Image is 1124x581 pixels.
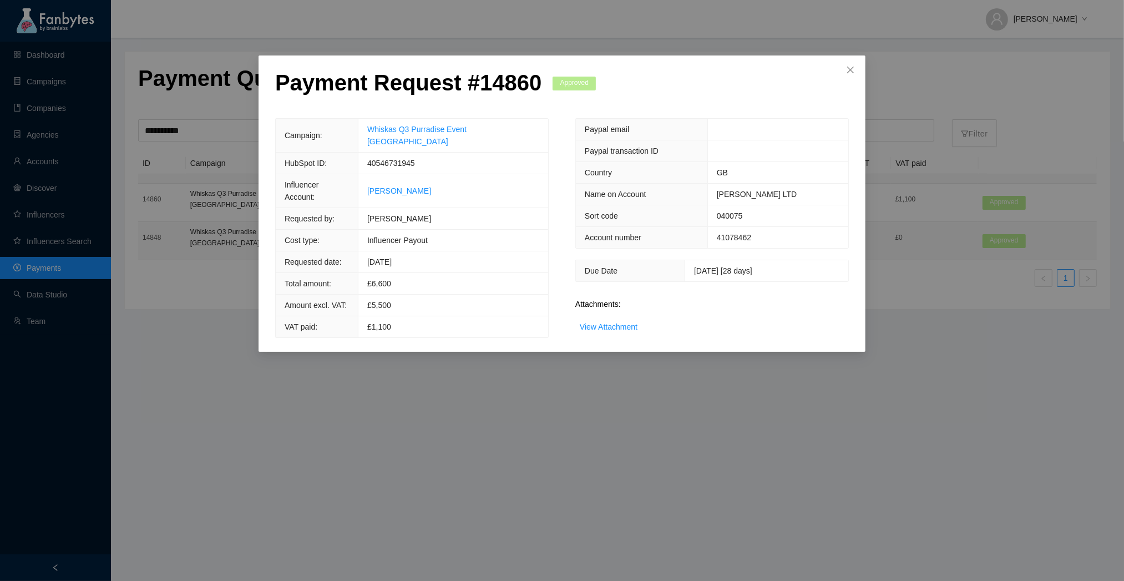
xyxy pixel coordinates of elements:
span: 41078462 [717,233,751,242]
span: £ 6,600 [367,279,391,288]
span: £1,100 [367,322,391,331]
span: Amount excl. VAT: [285,301,347,310]
span: Requested by: [285,214,335,223]
span: [PERSON_NAME] LTD [717,190,797,199]
a: Whiskas Q3 Purradise Event [GEOGRAPHIC_DATA] [367,125,467,146]
span: [DATE] [28 days] [694,266,752,275]
a: View Attachment [580,322,637,331]
span: VAT paid: [285,322,317,331]
span: [DATE] [367,257,392,266]
span: Influencer Payout [367,236,428,245]
span: GB [717,168,728,177]
span: Total amount: [285,279,331,288]
span: HubSpot ID: [285,159,327,168]
span: Account number [585,233,641,242]
p: Payment Request # 14860 [275,69,541,96]
span: close [846,65,855,74]
span: Name on Account [585,190,646,199]
button: Close [836,55,865,85]
span: Approved [553,77,596,90]
span: Campaign: [285,131,322,140]
span: [PERSON_NAME] [367,214,431,223]
a: [PERSON_NAME] [367,186,431,195]
span: 40546731945 [367,159,415,168]
span: Sort code [585,211,618,220]
span: £5,500 [367,301,391,310]
span: 040075 [717,211,743,220]
span: Cost type: [285,236,320,245]
span: Requested date: [285,257,342,266]
span: Country [585,168,612,177]
span: Paypal transaction ID [585,146,659,155]
span: Influencer Account: [285,180,318,201]
span: Due Date [585,266,617,275]
span: Paypal email [585,125,629,134]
